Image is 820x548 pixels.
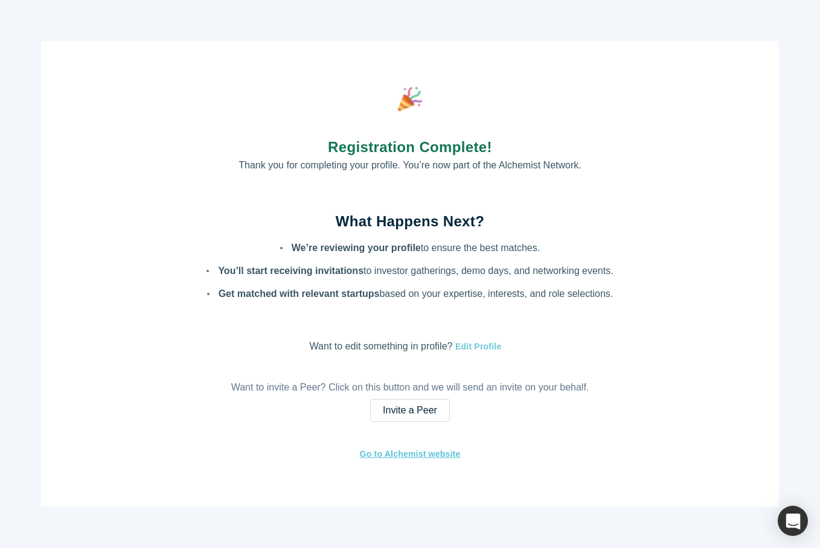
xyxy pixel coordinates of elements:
[292,243,540,253] p: to ensure the best matches.
[207,211,613,232] h2: What Happens Next?
[310,339,511,354] p: Want to edit something in profile?
[370,399,450,422] a: Invite a Peer
[292,243,421,253] strong: We’re reviewing your profile
[398,87,422,111] img: party popper
[239,136,581,158] h1: Registration Complete!
[218,266,364,276] strong: You’ll start receiving invitations
[219,288,380,299] strong: Get matched with relevant startups
[218,266,613,276] p: to investor gatherings, demo days, and networking events.
[219,288,613,299] p: based on your expertise, interests, and role selections.
[452,340,502,354] button: Edit Profile
[239,158,581,173] p: Thank you for completing your profile. You’re now part of the Alchemist Network.
[231,380,589,395] p: Want to invite a Peer? Click on this button and we will send an invite on your behalf.
[359,447,461,461] a: Go to Alchemist website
